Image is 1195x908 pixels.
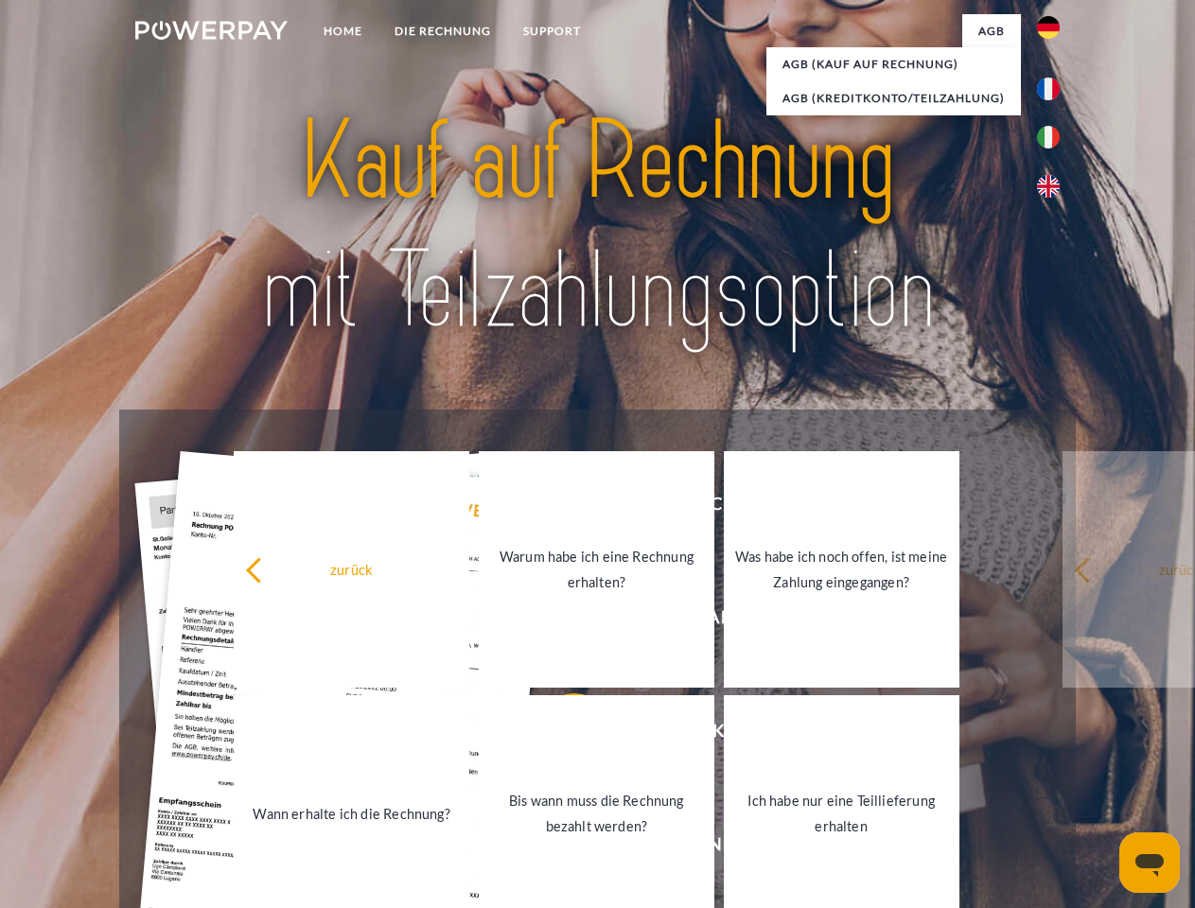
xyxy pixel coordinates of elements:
[135,21,288,40] img: logo-powerpay-white.svg
[308,14,378,48] a: Home
[735,788,948,839] div: Ich habe nur eine Teillieferung erhalten
[378,14,507,48] a: DIE RECHNUNG
[962,14,1021,48] a: agb
[766,81,1021,115] a: AGB (Kreditkonto/Teilzahlung)
[490,788,703,839] div: Bis wann muss die Rechnung bezahlt werden?
[1119,832,1180,893] iframe: Schaltfläche zum Öffnen des Messaging-Fensters
[181,91,1014,362] img: title-powerpay_de.svg
[490,544,703,595] div: Warum habe ich eine Rechnung erhalten?
[724,451,959,688] a: Was habe ich noch offen, ist meine Zahlung eingegangen?
[245,800,458,826] div: Wann erhalte ich die Rechnung?
[507,14,597,48] a: SUPPORT
[735,544,948,595] div: Was habe ich noch offen, ist meine Zahlung eingegangen?
[1037,126,1060,148] img: it
[766,47,1021,81] a: AGB (Kauf auf Rechnung)
[1037,175,1060,198] img: en
[1037,16,1060,39] img: de
[245,556,458,582] div: zurück
[1037,78,1060,100] img: fr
